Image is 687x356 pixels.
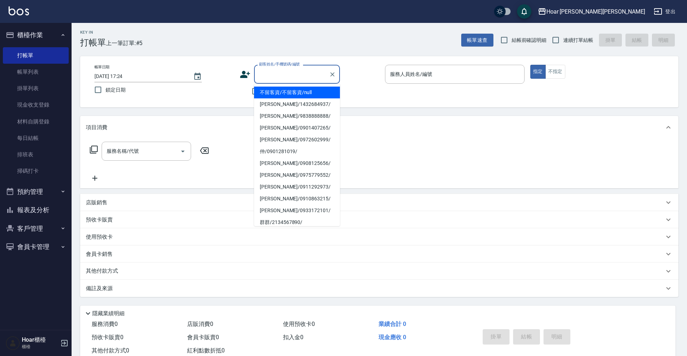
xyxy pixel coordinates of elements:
[86,124,107,131] p: 項目消費
[80,30,106,35] h2: Key In
[379,334,406,341] span: 現金應收 0
[3,219,69,238] button: 客戶管理
[187,334,219,341] span: 會員卡販賣 0
[254,122,340,134] li: [PERSON_NAME]/0901407265/
[94,70,186,82] input: YYYY/MM/DD hh:mm
[106,39,143,48] span: 上一筆訂單:#5
[86,285,113,292] p: 備註及來源
[92,310,125,317] p: 隱藏業績明細
[187,347,225,354] span: 紅利點數折抵 0
[3,163,69,179] a: 掃碼打卡
[546,7,645,16] div: Hoar [PERSON_NAME][PERSON_NAME]
[3,182,69,201] button: 預約管理
[254,87,340,98] li: 不留客資/不留客資/null
[512,36,547,44] span: 結帳前確認明細
[651,5,678,18] button: 登出
[3,238,69,256] button: 會員卡管理
[517,4,531,19] button: save
[254,146,340,157] li: 仲/0901281019/
[327,69,337,79] button: Clear
[9,6,29,15] img: Logo
[254,216,340,228] li: 群群/2134567890/
[92,321,118,327] span: 服務消費 0
[3,64,69,80] a: 帳單列表
[3,113,69,130] a: 材料自購登錄
[254,193,340,205] li: [PERSON_NAME]/0910863215/
[80,228,678,245] div: 使用預收卡
[80,116,678,139] div: 項目消費
[254,134,340,146] li: [PERSON_NAME]/0972602999/
[254,157,340,169] li: [PERSON_NAME]/0908125656/
[3,97,69,113] a: 現金收支登錄
[22,343,58,350] p: 櫃檯
[80,263,678,280] div: 其他付款方式
[187,321,213,327] span: 店販消費 0
[461,34,493,47] button: 帳單速查
[86,199,107,206] p: 店販銷售
[259,62,300,67] label: 顧客姓名/手機號碼/編號
[283,334,303,341] span: 扣入金 0
[94,64,109,70] label: 帳單日期
[3,80,69,97] a: 掛單列表
[254,98,340,110] li: [PERSON_NAME]/1432684937/
[3,26,69,44] button: 櫃檯作業
[530,65,546,79] button: 指定
[80,38,106,48] h3: 打帳單
[80,194,678,211] div: 店販銷售
[189,68,206,85] button: Choose date, selected date is 2025-08-24
[92,347,129,354] span: 其他付款方式 0
[545,65,565,79] button: 不指定
[254,110,340,122] li: [PERSON_NAME]/9838888888/
[379,321,406,327] span: 業績合計 0
[22,336,58,343] h5: Hoar櫃檯
[86,267,122,275] p: 其他付款方式
[3,146,69,163] a: 排班表
[86,233,113,241] p: 使用預收卡
[106,86,126,94] span: 鎖定日期
[3,47,69,64] a: 打帳單
[86,216,113,224] p: 預收卡販賣
[283,321,315,327] span: 使用預收卡 0
[254,169,340,181] li: [PERSON_NAME]/0975779552/
[254,205,340,216] li: [PERSON_NAME]/0933172101/
[563,36,593,44] span: 連續打單結帳
[535,4,648,19] button: Hoar [PERSON_NAME][PERSON_NAME]
[80,280,678,297] div: 備註及來源
[3,130,69,146] a: 每日結帳
[86,250,113,258] p: 會員卡銷售
[80,245,678,263] div: 會員卡銷售
[254,181,340,193] li: [PERSON_NAME]/0911292973/
[3,201,69,219] button: 報表及分析
[177,146,189,157] button: Open
[92,334,123,341] span: 預收卡販賣 0
[6,336,20,350] img: Person
[80,211,678,228] div: 預收卡販賣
